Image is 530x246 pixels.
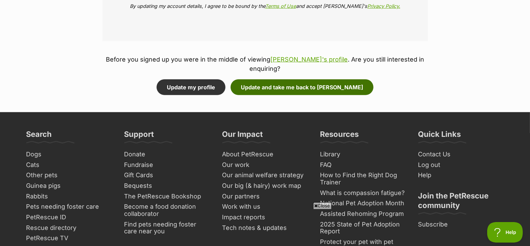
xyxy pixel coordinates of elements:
h3: Search [26,129,52,143]
a: Contact Us [416,149,507,160]
iframe: Help Scout Beacon - Open [487,222,523,243]
a: What is compassion fatigue? [318,188,409,198]
a: Privacy Policy. [367,3,400,9]
a: Library [318,149,409,160]
a: Dogs [24,149,115,160]
iframe: Advertisement [99,212,431,243]
a: Work with us [220,202,311,212]
a: Other pets [24,170,115,181]
a: Subscribe [416,219,507,230]
a: The PetRescue Bookshop [122,191,213,202]
button: Update my profile [157,79,225,95]
h3: Resources [320,129,359,143]
a: Our partners [220,191,311,202]
a: About PetRescue [220,149,311,160]
h3: Quick Links [418,129,461,143]
h3: Join the PetRescue community [418,191,504,214]
button: Update and take me back to [PERSON_NAME] [231,79,373,95]
a: FAQ [318,160,409,170]
a: Rescue directory [24,223,115,233]
a: How to Find the Right Dog Trainer [318,170,409,187]
a: Terms of Use [265,3,296,9]
a: Log out [416,160,507,170]
p: Before you signed up you were in the middle of viewing . Are you still interested in enquiring? [102,55,428,73]
a: Pets needing foster care [24,202,115,212]
a: Fundraise [122,160,213,170]
span: Close [313,202,332,209]
a: Bequests [122,181,213,191]
a: [PERSON_NAME]'s profile [270,56,348,63]
a: Help [416,170,507,181]
a: Our work [220,160,311,170]
h3: Our Impact [222,129,263,143]
a: PetRescue ID [24,212,115,223]
a: Our animal welfare strategy [220,170,311,181]
a: National Pet Adoption Month [318,198,409,209]
h3: Support [124,129,154,143]
a: Cats [24,160,115,170]
a: PetRescue TV [24,233,115,244]
a: Donate [122,149,213,160]
a: Rabbits [24,191,115,202]
p: By updating my account details, I agree to be bound by the and accept [PERSON_NAME]'s [113,2,418,10]
a: Become a food donation collaborator [122,202,213,219]
a: Our big (& hairy) work map [220,181,311,191]
a: Guinea pigs [24,181,115,191]
a: Gift Cards [122,170,213,181]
